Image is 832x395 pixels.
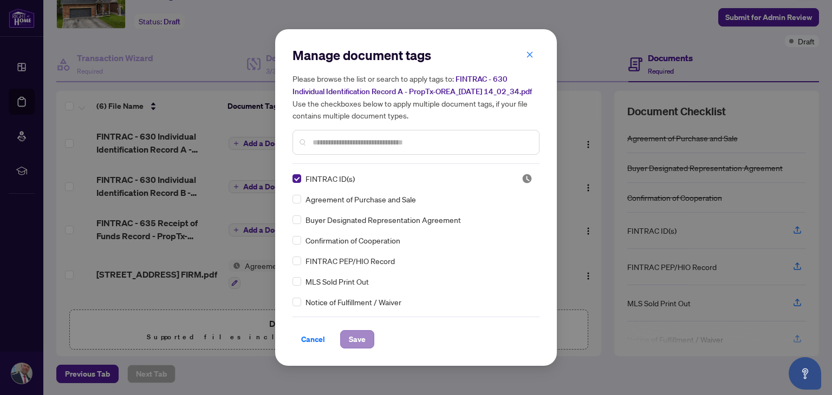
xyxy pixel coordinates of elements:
span: MLS Sold Print Out [305,275,369,287]
span: FINTRAC ID(s) [305,173,355,185]
span: Save [349,331,366,348]
button: Open asap [789,357,821,390]
span: FINTRAC PEP/HIO Record [305,255,395,267]
h2: Manage document tags [292,47,539,64]
span: Confirmation of Cooperation [305,234,400,246]
button: Save [340,330,374,348]
span: Cancel [301,331,325,348]
span: close [526,51,534,58]
span: Pending Review [522,173,532,184]
img: status [522,173,532,184]
span: Buyer Designated Representation Agreement [305,214,461,226]
span: Agreement of Purchase and Sale [305,193,416,205]
h5: Please browse the list or search to apply tags to: Use the checkboxes below to apply multiple doc... [292,73,539,121]
span: Notice of Fulfillment / Waiver [305,296,401,308]
button: Cancel [292,330,334,348]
